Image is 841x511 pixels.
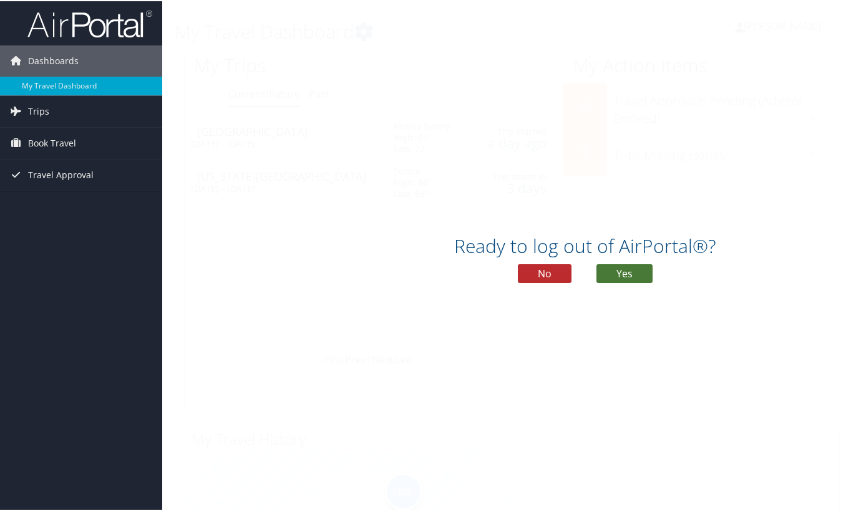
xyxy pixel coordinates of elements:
span: Book Travel [28,127,76,158]
span: Travel Approval [28,158,94,189]
span: Trips [28,95,49,126]
img: airportal-logo.png [27,8,152,37]
button: Yes [596,263,653,282]
span: Dashboards [28,44,79,75]
button: No [518,263,571,282]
